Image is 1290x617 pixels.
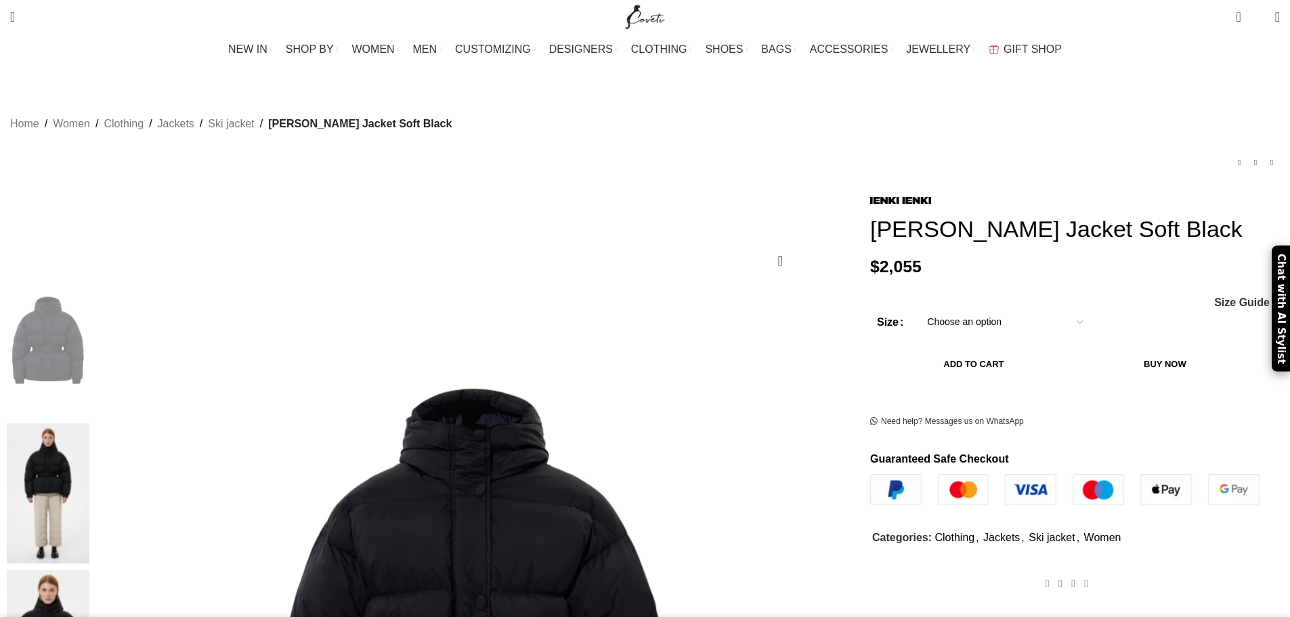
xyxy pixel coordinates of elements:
span: JEWELLERY [906,43,970,56]
a: Need help? Messages us on WhatsApp [870,417,1024,427]
a: Search [3,3,22,30]
a: JEWELLERY [906,36,975,63]
a: ACCESSORIES [810,36,893,63]
a: CUSTOMIZING [455,36,536,63]
span: MEN [413,43,437,56]
span: $ [870,257,880,276]
span: , [1077,529,1079,547]
span: CLOTHING [631,43,687,56]
span: , [976,529,979,547]
button: Buy now [1077,350,1253,379]
a: WOMEN [352,36,400,63]
label: Size [877,314,903,331]
a: CLOTHING [631,36,692,63]
span: WOMEN [352,43,395,56]
span: DESIGNERS [549,43,613,56]
a: Previous product [1231,154,1247,171]
span: BAGS [761,43,791,56]
a: WhatsApp social link [1080,574,1093,593]
nav: Breadcrumb [10,115,452,133]
a: Clothing [934,532,974,543]
a: Clothing [104,115,144,133]
img: Ienki Ienki [870,197,931,205]
div: Main navigation [3,36,1287,63]
a: Ski jacket [1029,532,1075,543]
button: Add to cart [877,350,1071,379]
a: Size Guide [1213,297,1270,308]
img: GiftBag [989,45,999,54]
img: women ski jacket [7,423,89,564]
a: Jackets [158,115,194,133]
a: Home [10,115,39,133]
a: X social link [1054,574,1067,593]
a: Next product [1264,154,1280,171]
a: Ski jacket [208,115,254,133]
span: NEW IN [228,43,267,56]
a: SHOES [705,36,748,63]
a: Facebook social link [1041,574,1054,593]
img: Ienki Ienki Michlin Jacket Soft Black scaled72259 nobg [7,276,89,417]
a: Pinterest social link [1067,574,1079,593]
strong: Guaranteed Safe Checkout [870,453,1009,465]
span: , [1021,529,1024,547]
a: DESIGNERS [549,36,618,63]
span: GIFT SHOP [1004,43,1062,56]
div: My Wishlist [1251,3,1265,30]
a: GIFT SHOP [989,36,1062,63]
bdi: 2,055 [870,257,922,276]
span: SHOES [705,43,743,56]
img: guaranteed-safe-checkout-bordered.j [870,474,1260,505]
span: 0 [1237,7,1247,17]
span: Categories: [872,532,932,543]
a: SHOP BY [286,36,339,63]
h1: [PERSON_NAME] Jacket Soft Black [870,215,1280,243]
a: Women [53,115,90,133]
span: [PERSON_NAME] Jacket Soft Black [268,115,452,133]
a: BAGS [761,36,796,63]
span: CUSTOMIZING [455,43,531,56]
span: SHOP BY [286,43,334,56]
a: Jackets [983,532,1020,543]
span: ACCESSORIES [810,43,888,56]
a: NEW IN [228,36,272,63]
a: Site logo [622,10,668,22]
a: 0 [1229,3,1247,30]
span: 0 [1254,14,1264,24]
a: MEN [413,36,442,63]
a: Women [1084,532,1121,543]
